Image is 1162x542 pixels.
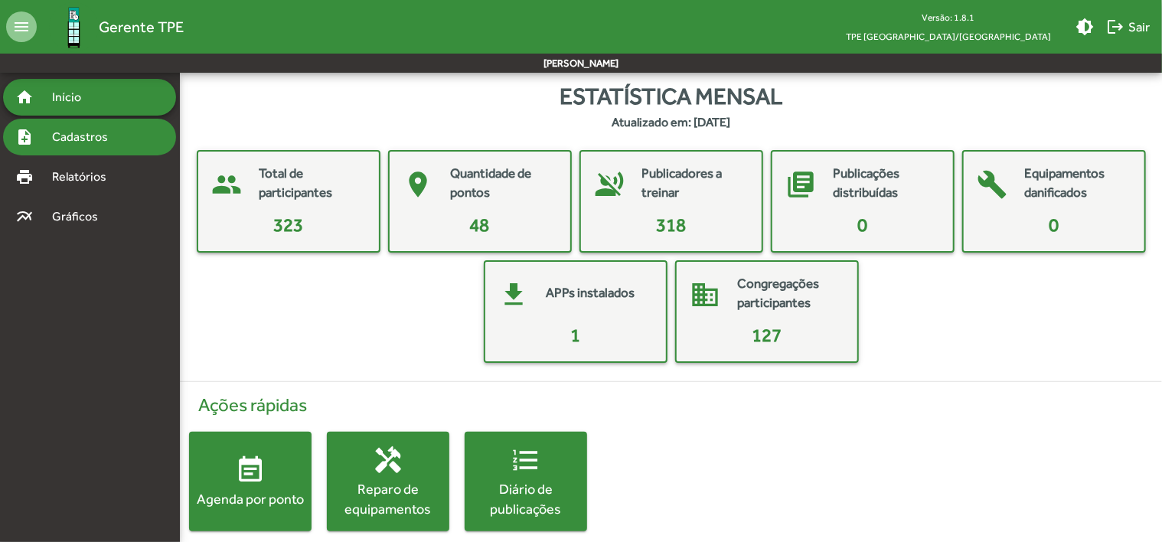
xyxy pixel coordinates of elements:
[43,128,128,146] span: Cadastros
[15,168,34,186] mat-icon: print
[15,207,34,226] mat-icon: multiline_chart
[235,455,266,485] mat-icon: event_note
[189,394,1153,416] h4: Ações rápidas
[656,214,686,235] span: 318
[1025,164,1129,203] mat-card-title: Equipamentos danificados
[491,272,537,318] mat-icon: get_app
[752,325,782,345] span: 127
[6,11,37,42] mat-icon: menu
[373,445,403,475] mat-icon: handyman
[43,207,119,226] span: Gráficos
[15,88,34,106] mat-icon: home
[547,283,635,303] mat-card-title: APPs instalados
[834,164,938,203] mat-card-title: Publicações distribuídas
[49,2,99,52] img: Logo
[465,479,587,518] div: Diário de publicações
[1049,214,1059,235] span: 0
[273,214,303,235] span: 323
[204,162,250,207] mat-icon: people
[189,432,312,531] button: Agenda por ponto
[834,27,1063,46] span: TPE [GEOGRAPHIC_DATA]/[GEOGRAPHIC_DATA]
[1100,13,1156,41] button: Sair
[15,128,34,146] mat-icon: note_add
[43,88,103,106] span: Início
[259,164,364,203] mat-card-title: Total de participantes
[396,162,442,207] mat-icon: place
[327,479,449,518] div: Reparo de equipamentos
[327,432,449,531] button: Reparo de equipamentos
[834,8,1063,27] div: Versão: 1.8.1
[683,272,729,318] mat-icon: domain
[470,214,490,235] span: 48
[642,164,746,203] mat-card-title: Publicadores a treinar
[1106,13,1150,41] span: Sair
[451,164,555,203] mat-card-title: Quantidade de pontos
[511,445,541,475] mat-icon: format_list_numbered
[1106,18,1124,36] mat-icon: logout
[570,325,580,345] span: 1
[43,168,126,186] span: Relatórios
[1076,18,1094,36] mat-icon: brightness_medium
[560,79,782,113] span: Estatística mensal
[189,489,312,508] div: Agenda por ponto
[465,432,587,531] button: Diário de publicações
[738,274,842,313] mat-card-title: Congregações participantes
[970,162,1016,207] mat-icon: build
[778,162,824,207] mat-icon: library_books
[37,2,184,52] a: Gerente TPE
[99,15,184,39] span: Gerente TPE
[612,113,730,132] strong: Atualizado em: [DATE]
[587,162,633,207] mat-icon: voice_over_off
[857,214,867,235] span: 0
